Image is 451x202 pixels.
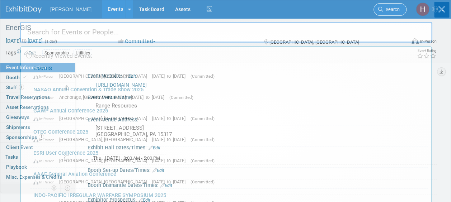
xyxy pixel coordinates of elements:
a: EnerGIS In-Person [GEOGRAPHIC_DATA], [GEOGRAPHIC_DATA] [DATE] to [DATE] (Committed) [30,62,428,83]
span: [DATE] to [DATE] [152,137,189,142]
span: In-Person [33,74,58,79]
span: (Committed) [191,116,215,121]
span: (Committed) [191,137,215,142]
span: [GEOGRAPHIC_DATA], [GEOGRAPHIC_DATA] [59,179,151,184]
span: [GEOGRAPHIC_DATA], [GEOGRAPHIC_DATA] [59,158,151,163]
span: [GEOGRAPHIC_DATA], [GEOGRAPHIC_DATA] [59,116,151,121]
span: [DATE] to [DATE] [131,95,168,100]
span: (Committed) [191,74,215,79]
span: In-Person [33,95,58,100]
a: GAWP Annual Conference 2025 In-Person [GEOGRAPHIC_DATA], [GEOGRAPHIC_DATA] [DATE] to [DATE] (Comm... [30,104,428,125]
span: [GEOGRAPHIC_DATA], [GEOGRAPHIC_DATA] [59,73,151,79]
span: [DATE] to [DATE] [152,158,189,163]
span: (Committed) [169,95,193,100]
a: AAAE General Aviation Conference In-Person [GEOGRAPHIC_DATA], [GEOGRAPHIC_DATA] [DATE] to [DATE] ... [30,168,428,188]
span: In-Person [33,180,58,184]
span: [DATE] to [DATE] [152,116,189,121]
span: [GEOGRAPHIC_DATA], [GEOGRAPHIC_DATA] [59,137,151,142]
span: [DATE] to [DATE] [152,179,189,184]
span: In-Person [33,138,58,142]
a: ESRI User Conference 2025 In-Person [GEOGRAPHIC_DATA], [GEOGRAPHIC_DATA] [DATE] to [DATE] (Commit... [30,146,428,167]
a: NASAO Annual Convention & Trade Show 2025 In-Person Anchorage, [GEOGRAPHIC_DATA] [DATE] to [DATE]... [30,83,428,104]
div: Recently Viewed Events: [24,47,428,62]
span: Anchorage, [GEOGRAPHIC_DATA] [59,95,130,100]
span: [DATE] to [DATE] [152,73,189,79]
span: In-Person [33,116,58,121]
span: In-Person [33,159,58,163]
span: (Committed) [191,158,215,163]
input: Search for Events or People... [20,22,432,43]
a: OTEC Conference 2025 In-Person [GEOGRAPHIC_DATA], [GEOGRAPHIC_DATA] [DATE] to [DATE] (Committed) [30,125,428,146]
span: (Committed) [191,179,215,184]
